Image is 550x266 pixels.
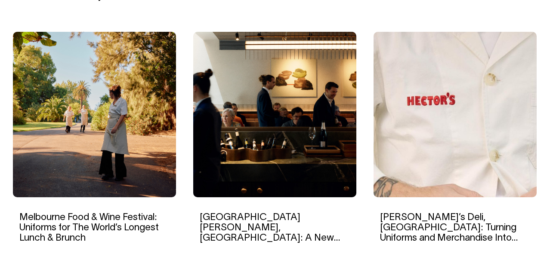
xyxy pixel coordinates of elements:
[374,32,537,197] img: Hector’s Deli, Melbourne: Turning Uniforms and Merchandise Into Brand Assets
[200,213,340,263] a: [GEOGRAPHIC_DATA][PERSON_NAME], [GEOGRAPHIC_DATA]: A New Look For The Most Anticipated Opening of...
[19,213,159,242] a: Melbourne Food & Wine Festival: Uniforms for The World’s Longest Lunch & Brunch
[13,32,176,197] img: Melbourne Food & Wine Festival: Uniforms for The World’s Longest Lunch & Brunch
[380,213,518,253] a: [PERSON_NAME]’s Deli, [GEOGRAPHIC_DATA]: Turning Uniforms and Merchandise Into Brand Assets
[193,32,356,197] img: Saint Peter, Sydney: A New Look For The Most Anticipated Opening of 2024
